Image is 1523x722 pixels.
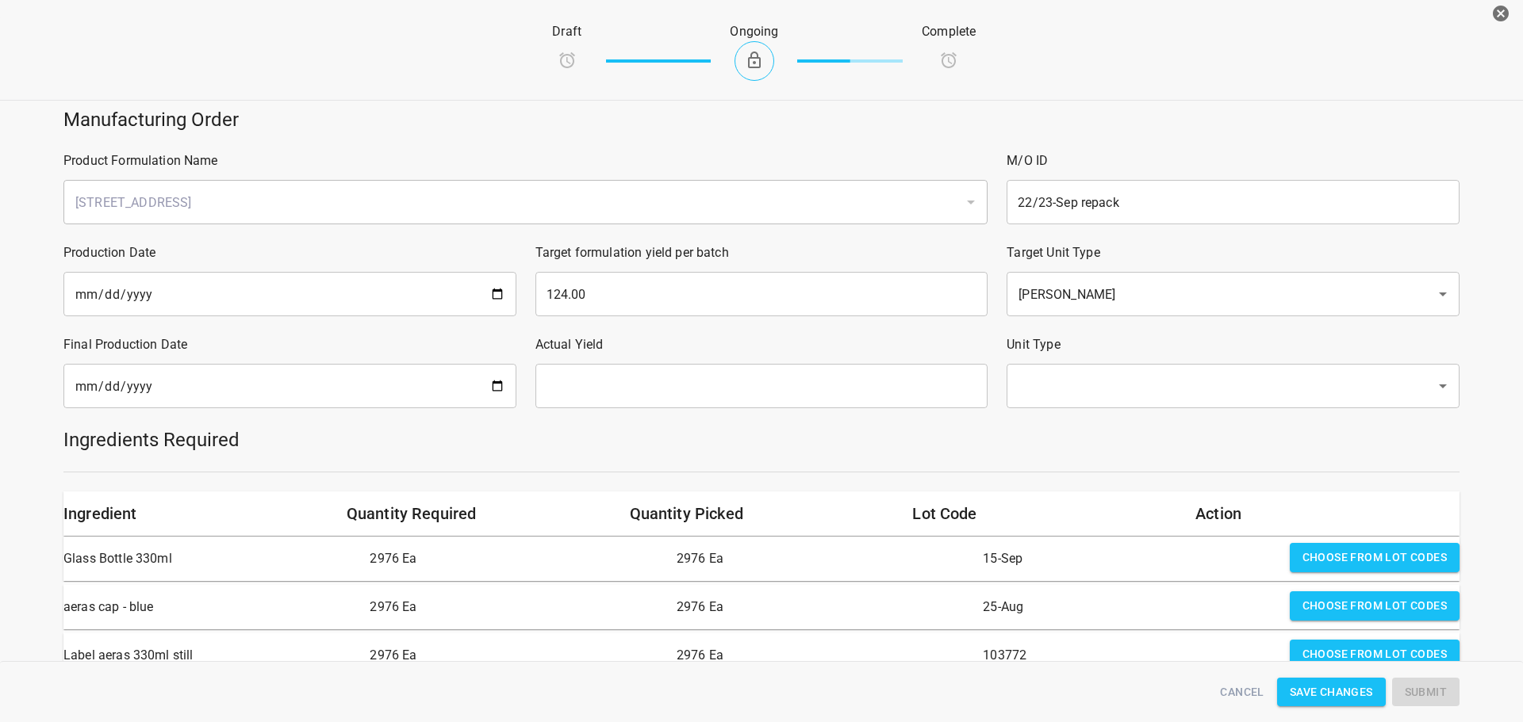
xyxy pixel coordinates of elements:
button: Open [1432,375,1454,397]
p: 103772 [983,640,1276,671]
p: Actual Yield [535,335,988,354]
p: Glass Bottle 330ml [63,543,357,575]
p: 2976 Ea [677,640,970,671]
h5: Ingredients Required [63,427,1460,453]
h6: Ingredient [63,501,328,526]
button: Open [1432,283,1454,305]
span: Choose from lot codes [1302,644,1447,664]
p: Draft [547,22,587,41]
p: 2976 Ea [370,543,663,575]
p: 2976 Ea [677,543,970,575]
p: Target formulation yield per batch [535,243,988,262]
p: aeras cap - blue [63,591,357,623]
h6: Lot Code [912,501,1176,526]
p: 2976 Ea [370,640,663,671]
p: 25-Aug [983,591,1276,623]
button: Choose from lot codes [1290,640,1460,669]
p: Target Unit Type [1007,243,1460,262]
p: 15-Sep [983,543,1276,575]
span: Save Changes [1290,682,1373,702]
button: Choose from lot codes [1290,543,1460,572]
h6: Action [1195,501,1460,526]
p: 2976 Ea [370,591,663,623]
h6: Quantity Picked [630,501,894,526]
p: M/O ID [1007,151,1460,170]
p: Label aeras 330ml still [63,640,357,671]
p: Complete [922,22,976,41]
span: Choose from lot codes [1302,548,1447,567]
h5: Manufacturing Order [63,107,1460,132]
p: Unit Type [1007,335,1460,354]
button: Choose from lot codes [1290,591,1460,621]
span: Choose from lot codes [1302,596,1447,616]
button: Save Changes [1277,678,1386,707]
p: Ongoing [730,22,778,41]
h6: Quantity Required [347,501,611,526]
button: Cancel [1214,678,1270,707]
span: Cancel [1220,682,1264,702]
p: Production Date [63,243,516,262]
p: Product Formulation Name [63,151,988,170]
p: Final Production Date [63,335,516,354]
p: 2976 Ea [677,591,970,623]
